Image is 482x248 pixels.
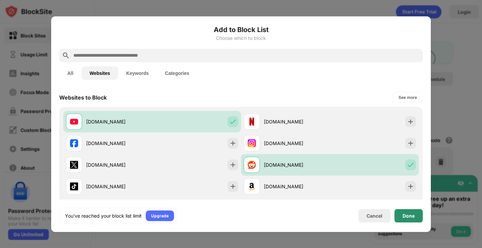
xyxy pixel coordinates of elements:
div: Cancel [367,213,382,219]
div: [DOMAIN_NAME] [264,161,330,168]
div: Upgrade [151,212,169,219]
button: Websites [81,66,118,80]
button: All [59,66,81,80]
img: favicons [70,139,78,147]
button: Categories [157,66,197,80]
div: [DOMAIN_NAME] [86,118,152,125]
div: Done [403,213,415,218]
div: Websites to Block [59,94,107,101]
img: favicons [248,139,256,147]
img: favicons [70,161,78,169]
div: See more [399,94,417,101]
img: favicons [70,182,78,190]
div: [DOMAIN_NAME] [86,161,152,168]
img: favicons [70,117,78,126]
div: [DOMAIN_NAME] [264,118,330,125]
button: Keywords [118,66,157,80]
div: [DOMAIN_NAME] [264,140,330,147]
img: favicons [248,117,256,126]
img: favicons [248,182,256,190]
div: You’ve reached your block list limit [65,212,142,219]
h6: Add to Block List [59,24,423,34]
div: Choose which to block [59,35,423,40]
div: [DOMAIN_NAME] [264,183,330,190]
img: favicons [248,161,256,169]
img: search.svg [62,51,70,59]
div: [DOMAIN_NAME] [86,140,152,147]
div: [DOMAIN_NAME] [86,183,152,190]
